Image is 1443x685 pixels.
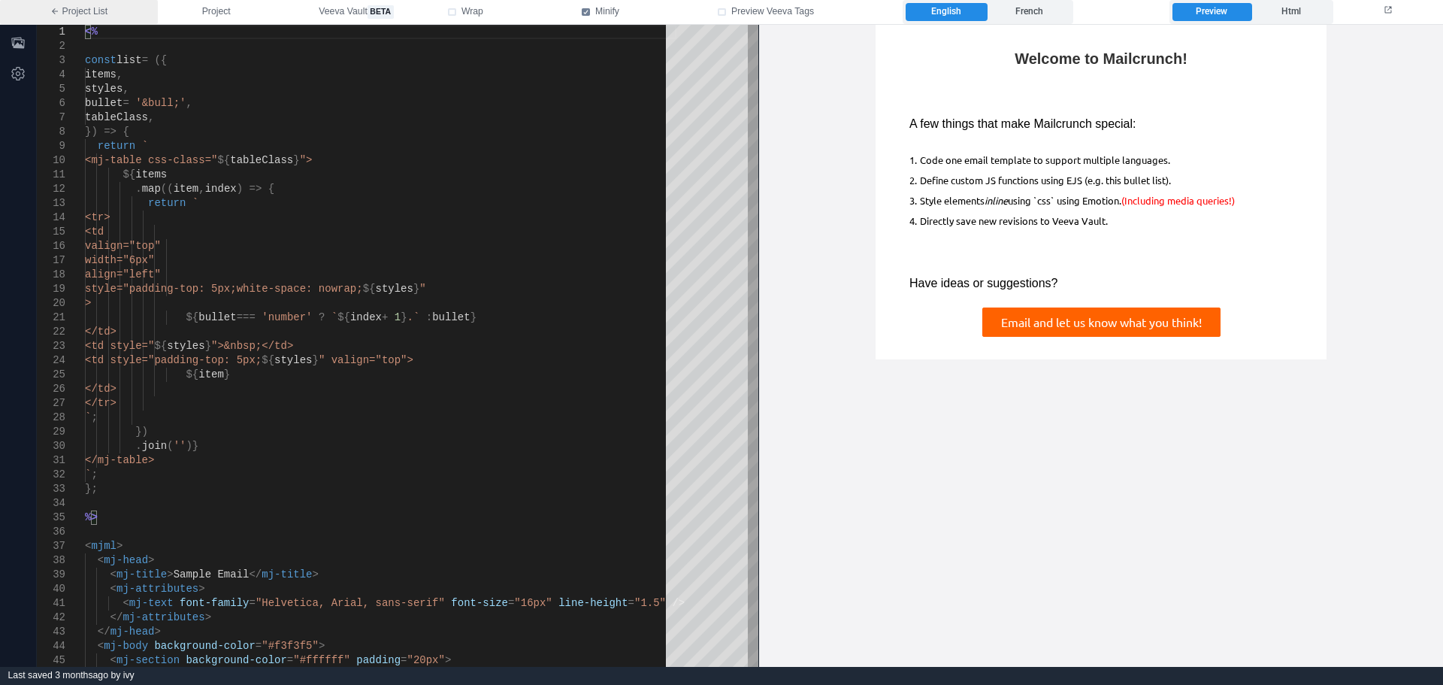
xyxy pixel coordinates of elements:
[85,283,300,295] span: style="padding-top: 5px;white-spac
[470,311,476,323] span: }
[432,311,470,323] span: bullet
[85,297,91,309] span: >
[1251,3,1330,21] label: Html
[135,426,148,438] span: })
[988,3,1070,21] label: French
[217,154,230,166] span: ${
[37,482,65,496] div: 33
[37,53,65,68] div: 3
[37,396,65,411] div: 27
[319,5,393,19] span: Veeva Vault
[85,354,262,366] span: <td style="padding-top: 5px;
[224,368,230,380] span: }
[37,496,65,511] div: 34
[37,153,65,168] div: 10
[85,397,116,409] span: </tr>
[401,311,407,323] span: }
[37,625,65,639] div: 43
[37,96,65,111] div: 6
[116,654,180,666] span: mj-section
[37,468,65,482] div: 32
[250,183,262,195] span: =>
[85,540,91,552] span: <
[174,568,250,580] span: Sample Email
[37,611,65,625] div: 42
[85,340,154,352] span: <td style="
[37,225,65,239] div: 15
[135,168,167,180] span: items
[37,353,65,368] div: 24
[759,25,1443,667] iframe: preview
[319,640,325,652] span: >
[293,154,299,166] span: }
[634,597,666,609] span: "1.5"
[110,611,123,623] span: </
[110,568,116,580] span: <
[98,640,104,652] span: <
[37,82,65,96] div: 5
[237,311,256,323] span: ===
[116,540,123,552] span: >
[123,597,129,609] span: <
[129,597,174,609] span: mj-text
[37,553,65,568] div: 38
[154,640,255,652] span: background-color
[98,554,104,566] span: <
[37,39,65,53] div: 2
[123,97,129,109] span: =
[37,639,65,653] div: 44
[37,525,65,539] div: 36
[110,583,116,595] span: <
[382,311,388,323] span: +
[262,354,274,366] span: ${
[85,268,161,280] span: align="left"
[85,240,161,252] span: valign="top"
[37,196,65,211] div: 13
[731,5,814,19] span: Preview Veeva Tags
[123,83,129,95] span: ,
[174,183,199,195] span: item
[37,311,65,325] div: 21
[186,97,192,109] span: ,
[85,211,110,223] span: <tr>
[37,539,65,553] div: 37
[85,25,86,26] textarea: Editor content;Press Alt+F1 for Accessibility Options.
[558,597,628,609] span: line-height
[37,25,65,39] div: 1
[249,568,262,580] span: </
[110,626,155,638] span: mj-head
[148,197,186,209] span: return
[37,339,65,353] div: 23
[37,653,65,668] div: 45
[262,311,312,323] span: 'number'
[312,354,318,366] span: }
[104,640,148,652] span: mj-body
[37,325,65,339] div: 22
[249,597,255,609] span: =
[91,468,97,480] span: ;
[461,5,483,19] span: Wrap
[256,640,262,652] span: =
[37,511,65,525] div: 35
[363,283,376,295] span: ${
[37,425,65,439] div: 29
[186,311,198,323] span: ${
[167,568,173,580] span: >
[123,168,135,180] span: ${
[154,54,167,66] span: ({
[262,640,319,652] span: "#f3f3f5"
[508,597,514,609] span: =
[37,168,65,182] div: 11
[1172,3,1251,21] label: Preview
[85,226,104,238] span: <td
[319,311,325,323] span: ?
[319,354,413,366] span: " valign="top">
[375,283,413,295] span: styles
[85,97,123,109] span: bullet
[85,126,98,138] span: })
